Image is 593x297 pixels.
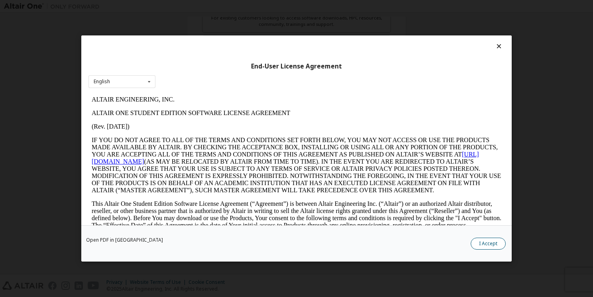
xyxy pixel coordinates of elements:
div: English [94,79,110,84]
p: IF YOU DO NOT AGREE TO ALL OF THE TERMS AND CONDITIONS SET FORTH BELOW, YOU MAY NOT ACCESS OR USE... [3,44,413,101]
p: (Rev. [DATE]) [3,30,413,37]
p: ALTAIR ONE STUDENT EDITION SOFTWARE LICENSE AGREEMENT [3,17,413,24]
div: End-User License Agreement [88,63,505,70]
p: ALTAIR ENGINEERING, INC. [3,3,413,10]
p: This Altair One Student Edition Software License Agreement (“Agreement”) is between Altair Engine... [3,107,413,136]
a: Open PDF in [GEOGRAPHIC_DATA] [86,238,163,242]
a: [URL][DOMAIN_NAME] [3,58,391,72]
button: I Accept [471,238,506,250]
